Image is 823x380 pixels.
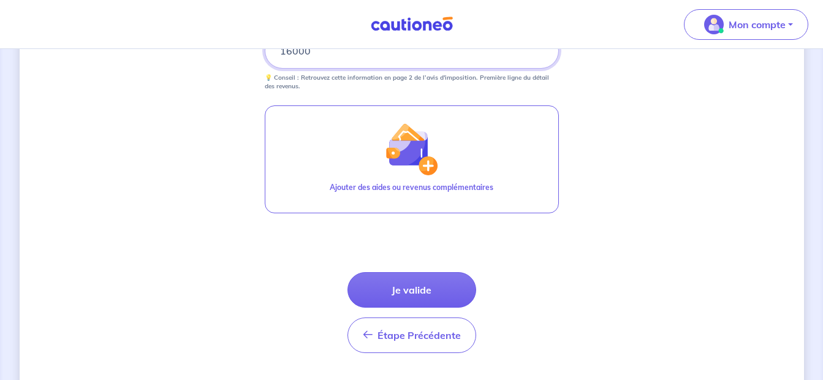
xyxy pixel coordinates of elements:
[385,123,438,175] img: illu_wallet.svg
[366,17,458,32] img: Cautioneo
[704,15,724,34] img: illu_account_valid_menu.svg
[729,17,786,32] p: Mon compte
[265,33,559,69] input: 20000€
[347,317,476,353] button: Étape Précédente
[330,182,493,193] p: Ajouter des aides ou revenus complémentaires
[684,9,808,40] button: illu_account_valid_menu.svgMon compte
[377,329,461,341] span: Étape Précédente
[347,272,476,308] button: Je valide
[265,105,559,213] button: illu_wallet.svgAjouter des aides ou revenus complémentaires
[265,74,559,91] p: 💡 Conseil : Retrouvez cette information en page 2 de l’avis d'imposition. Première ligne du détai...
